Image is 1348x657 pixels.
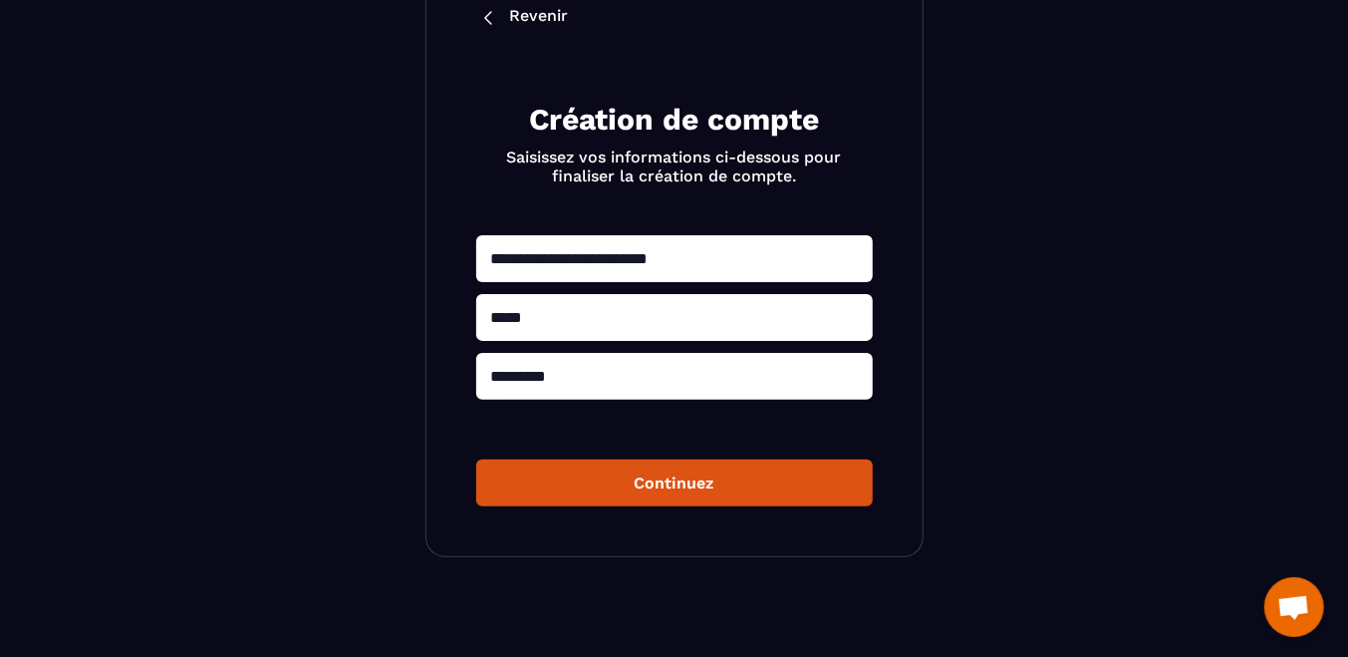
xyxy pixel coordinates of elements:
img: back [476,6,500,30]
button: Continuez [476,460,873,506]
p: Revenir [510,6,569,30]
p: Saisissez vos informations ci-dessous pour finaliser la création de compte. [500,148,849,185]
a: Ouvrir le chat [1264,577,1324,637]
a: Revenir [476,6,873,30]
h2: Création de compte [500,100,849,140]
